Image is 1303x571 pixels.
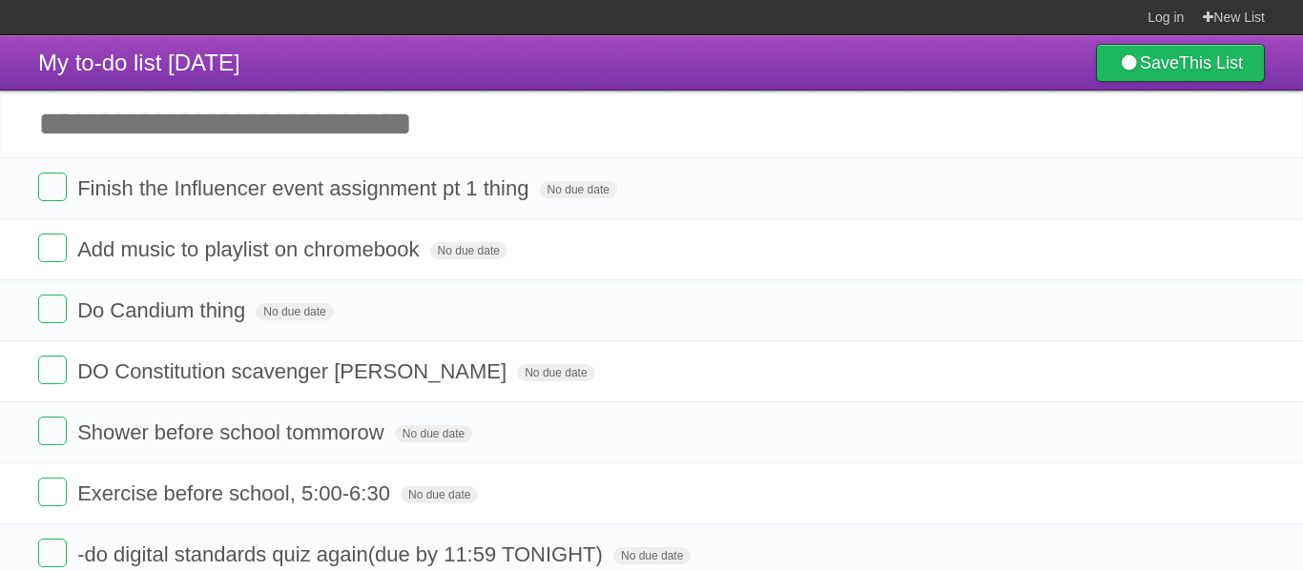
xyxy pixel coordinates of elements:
span: No due date [517,364,594,381]
label: Done [38,295,67,323]
label: Done [38,234,67,262]
span: No due date [540,181,617,198]
span: No due date [430,242,507,259]
span: Exercise before school, 5:00-6:30 [77,481,395,505]
span: -do digital standards quiz again(due by 11:59 TONIGHT) [77,542,608,566]
label: Done [38,478,67,506]
span: No due date [613,547,691,564]
label: Done [38,356,67,384]
span: No due date [256,303,333,320]
label: Done [38,417,67,445]
label: Done [38,539,67,567]
label: Done [38,173,67,201]
span: No due date [395,425,472,442]
span: Do Candium thing [77,298,250,322]
b: This List [1179,53,1243,72]
span: My to-do list [DATE] [38,50,240,75]
span: Add music to playlist on chromebook [77,237,424,261]
span: Shower before school tommorow [77,420,389,444]
span: DO Constitution scavenger [PERSON_NAME] [77,359,511,383]
span: Finish the Influencer event assignment pt 1 thing [77,176,533,200]
a: SaveThis List [1096,44,1265,82]
span: No due date [401,486,478,503]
